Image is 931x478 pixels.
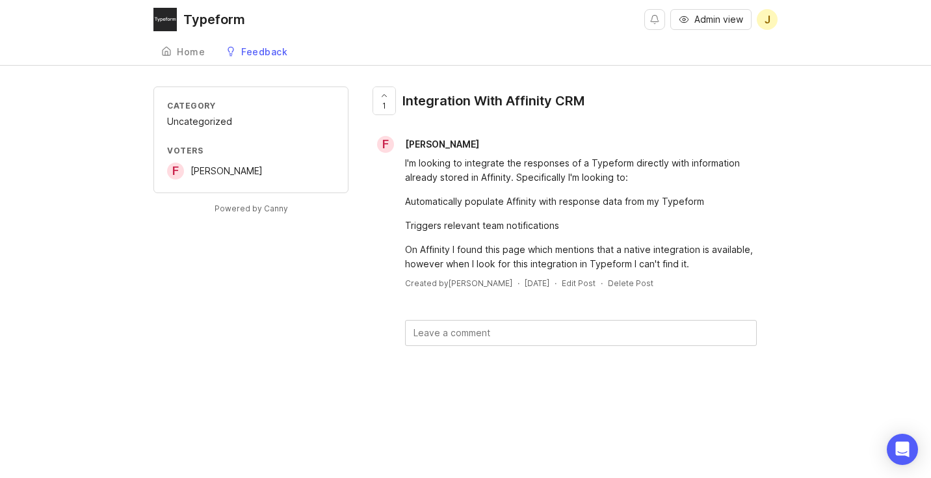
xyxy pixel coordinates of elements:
[765,12,770,27] span: J
[694,13,743,26] span: Admin view
[405,219,757,233] div: Triggers relevant team notifications
[213,201,290,216] a: Powered by Canny
[218,39,295,66] a: Feedback
[405,156,757,185] div: I'm looking to integrate the responses of a Typeform directly with information already stored in ...
[167,100,335,111] div: Category
[525,278,549,289] a: [DATE]
[373,86,396,115] button: 1
[377,136,394,153] div: F
[405,194,757,209] div: Automatically populate Affinity with response data from my Typeform
[608,278,653,289] div: Delete Post
[405,278,512,289] div: Created by [PERSON_NAME]
[670,9,752,30] button: Admin view
[382,100,386,111] span: 1
[562,278,596,289] div: Edit Post
[757,9,778,30] button: J
[601,278,603,289] div: ·
[405,243,757,271] div: On Affinity I found this page which mentions that a native integration is available, however when...
[167,163,184,179] div: F
[369,136,490,153] a: F[PERSON_NAME]
[241,47,287,57] div: Feedback
[887,434,918,465] div: Open Intercom Messenger
[177,47,205,57] div: Home
[153,39,213,66] a: Home
[555,278,557,289] div: ·
[167,163,263,179] a: F[PERSON_NAME]
[167,114,335,129] div: Uncategorized
[190,165,263,176] span: [PERSON_NAME]
[518,278,519,289] div: ·
[402,92,584,110] div: Integration With Affinity CRM
[644,9,665,30] button: Notifications
[153,8,177,31] img: Typeform logo
[183,13,245,26] div: Typeform
[167,145,335,156] div: Voters
[405,139,479,150] span: [PERSON_NAME]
